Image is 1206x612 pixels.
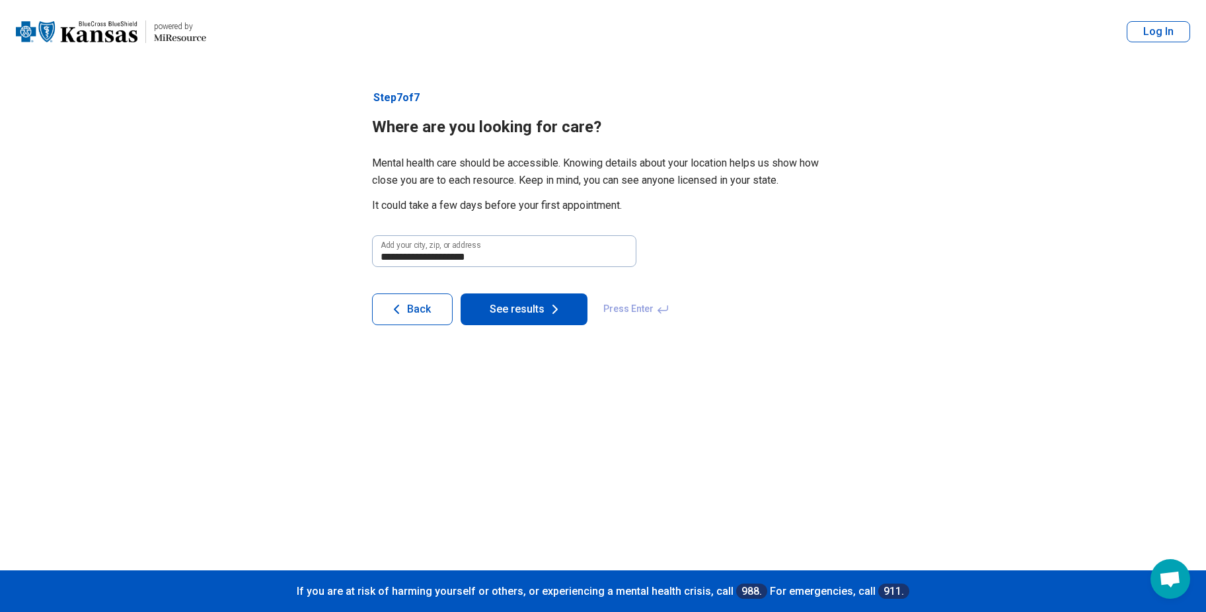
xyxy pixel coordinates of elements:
[372,90,835,106] p: Step 7 of 7
[372,155,835,189] p: Mental health care should be accessible. Knowing details about your location helps us show how cl...
[878,584,909,599] a: 911.
[1150,559,1190,599] div: Open chat
[372,293,453,325] button: Back
[16,16,137,48] img: Blue Cross Blue Shield Kansas
[461,293,587,325] button: See results
[16,16,206,48] a: Blue Cross Blue Shield Kansaspowered by
[154,20,206,32] div: powered by
[13,584,1193,599] p: If you are at risk of harming yourself or others, or experiencing a mental health crisis, call Fo...
[372,116,835,139] h1: Where are you looking for care?
[595,293,677,325] span: Press Enter
[407,304,431,315] span: Back
[1127,21,1190,42] button: Log In
[372,197,835,214] p: It could take a few days before your first appointment.
[736,584,767,599] a: 988.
